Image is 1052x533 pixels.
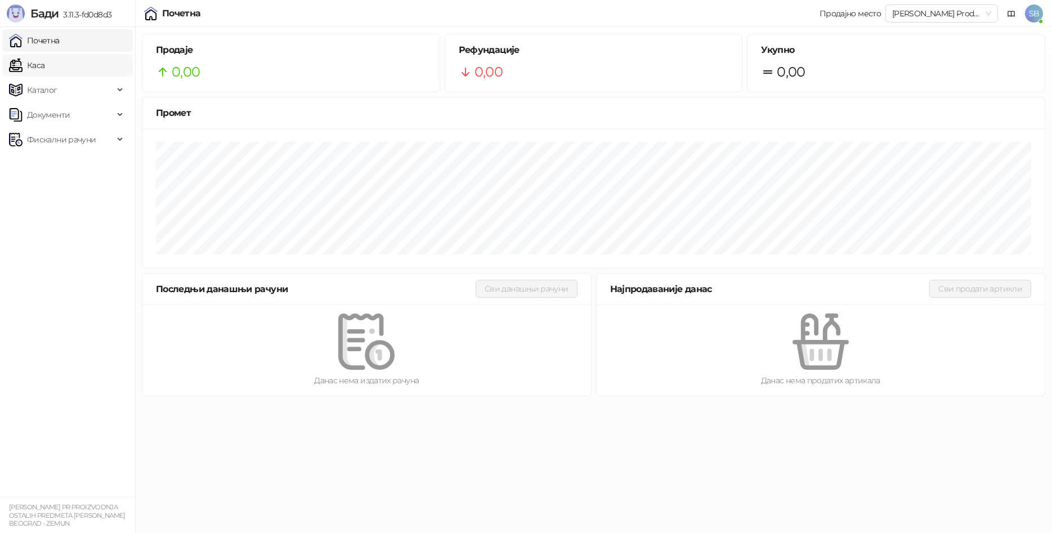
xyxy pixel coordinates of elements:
span: 0,00 [474,61,503,83]
span: STILANO Prodaja [892,5,991,22]
div: Почетна [162,9,201,18]
span: 0,00 [172,61,200,83]
span: 0,00 [777,61,805,83]
div: Промет [156,106,1031,120]
h5: Продаје [156,43,426,57]
a: Документација [1002,5,1020,23]
h5: Рефундације [459,43,729,57]
div: Данас нема издатих рачуна [160,374,573,387]
div: Данас нема продатих артикала [615,374,1027,387]
span: Каталог [27,79,57,101]
a: Почетна [9,29,60,52]
button: Сви данашњи рачуни [476,280,577,298]
small: [PERSON_NAME] PR PROIZVODNJA OSTALIH PREDMETA [PERSON_NAME] BEOGRAD - ZEMUN [9,503,126,527]
span: SB [1025,5,1043,23]
span: 3.11.3-fd0d8d3 [59,10,111,20]
div: Продајно место [820,10,881,17]
button: Сви продати артикли [929,280,1031,298]
div: Последњи данашњи рачуни [156,282,476,296]
div: Најпродаваније данас [610,282,930,296]
a: Каса [9,54,44,77]
span: Бади [30,7,59,20]
h5: Укупно [761,43,1031,57]
span: Фискални рачуни [27,128,96,151]
img: Logo [7,5,25,23]
span: Документи [27,104,70,126]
